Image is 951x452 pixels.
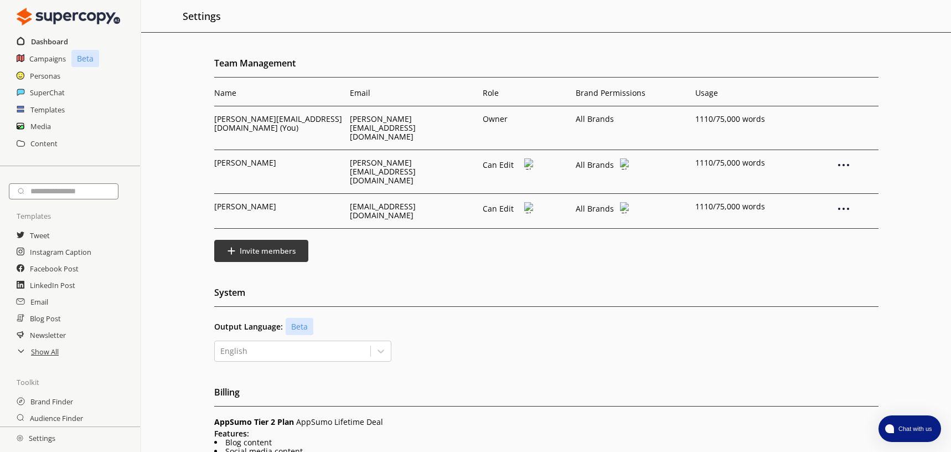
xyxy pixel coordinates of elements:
a: Newsletter [30,327,66,343]
div: Remove Member [837,158,851,173]
p: 1110 /75,000 words [695,158,809,167]
button: atlas-launcher [878,415,941,442]
p: Can Edit [483,204,521,213]
p: Brand Permissions [576,89,690,97]
b: Features: [214,428,249,439]
a: Audience Finder [30,410,83,427]
p: [PERSON_NAME][EMAIL_ADDRESS][DOMAIN_NAME] [350,158,477,185]
p: All Brands [576,161,617,169]
a: Email [30,294,48,310]
img: Close [524,202,534,213]
span: AppSumo Tier 2 Plan [214,417,294,427]
img: Close [837,158,850,172]
img: Close [17,6,120,28]
a: Facebook Post [30,260,79,277]
p: All Brands [576,115,617,124]
b: Output Language: [214,322,283,331]
p: [EMAIL_ADDRESS][DOMAIN_NAME] [350,202,477,220]
img: Close [17,435,23,441]
a: Personas [30,68,60,84]
h2: Settings [183,6,221,27]
div: Remove Member [837,202,851,217]
p: Beta [71,50,99,67]
h2: Team Management [214,55,878,78]
a: LinkedIn Post [30,277,75,294]
a: Dashboard [31,33,68,50]
a: Tweet [30,227,50,244]
p: [PERSON_NAME] [214,202,344,211]
img: Close [620,158,629,169]
h2: Billing [214,384,878,407]
a: SuperChat [30,84,65,101]
p: [PERSON_NAME][EMAIL_ADDRESS][DOMAIN_NAME] [350,115,477,141]
p: Beta [286,318,313,335]
img: Close [524,158,534,169]
a: Show All [31,343,59,360]
a: Content [30,135,58,152]
a: Campaigns [29,50,66,67]
p: All Brands [576,204,617,213]
span: Chat with us [894,424,934,433]
p: [PERSON_NAME][EMAIL_ADDRESS][DOMAIN_NAME] (You) [214,115,344,132]
p: Name [214,89,344,97]
p: AppSumo Lifetime Deal [214,418,878,427]
p: Can Edit [483,161,521,169]
a: Media [30,118,51,135]
p: 1110 /75,000 words [695,202,809,211]
a: Templates [30,101,65,118]
img: Close [837,202,850,215]
a: Instagram Caption [30,244,91,260]
p: [PERSON_NAME] [214,158,344,167]
p: Email [350,89,477,97]
p: Role [483,89,570,97]
h2: System [214,284,878,307]
img: Close [620,202,629,213]
a: Brand Finder [30,393,73,410]
b: Invite members [240,246,296,256]
p: Owner [483,115,508,124]
p: 1110 /75,000 words [695,115,809,124]
a: Blog Post [30,310,61,327]
button: Invite members [214,240,309,262]
p: Usage [695,89,809,97]
li: Blog content [214,438,878,447]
